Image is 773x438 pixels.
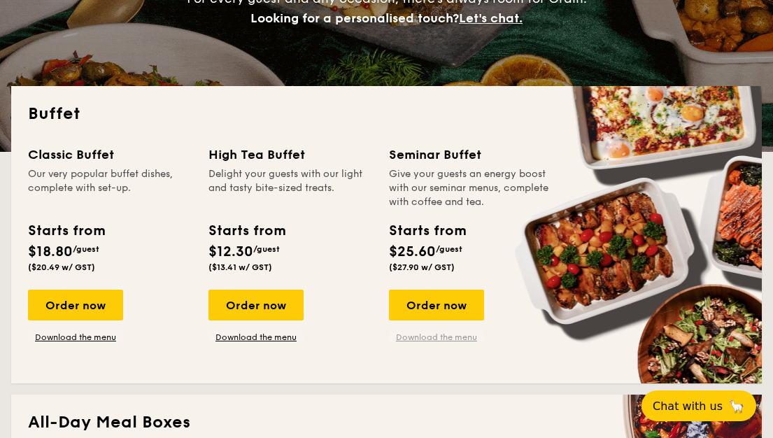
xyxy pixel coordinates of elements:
a: Download the menu [28,332,123,343]
span: $12.30 [208,243,253,260]
span: 🦙 [728,398,745,414]
div: Give your guests an energy boost with our seminar menus, complete with coffee and tea. [389,167,553,209]
div: Order now [208,290,304,320]
span: Chat with us [653,400,723,413]
span: ($13.41 w/ GST) [208,262,272,272]
span: $25.60 [389,243,436,260]
a: Download the menu [208,332,304,343]
span: /guest [253,244,280,254]
a: Download the menu [389,332,484,343]
span: /guest [436,244,462,254]
div: High Tea Buffet [208,145,372,164]
span: $18.80 [28,243,73,260]
h2: Buffet [28,103,745,125]
span: Looking for a personalised touch? [250,10,459,26]
span: Let's chat. [459,10,523,26]
div: Our very popular buffet dishes, complete with set-up. [28,167,192,209]
span: /guest [73,244,99,254]
div: Delight your guests with our light and tasty bite-sized treats. [208,167,372,209]
span: ($27.90 w/ GST) [389,262,455,272]
div: Starts from [208,220,285,241]
span: ($20.49 w/ GST) [28,262,95,272]
div: Order now [389,290,484,320]
button: Chat with us🦙 [641,390,756,421]
div: Seminar Buffet [389,145,553,164]
div: Order now [28,290,123,320]
h2: All-Day Meal Boxes [28,411,745,434]
div: Starts from [389,220,465,241]
div: Classic Buffet [28,145,192,164]
div: Starts from [28,220,104,241]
